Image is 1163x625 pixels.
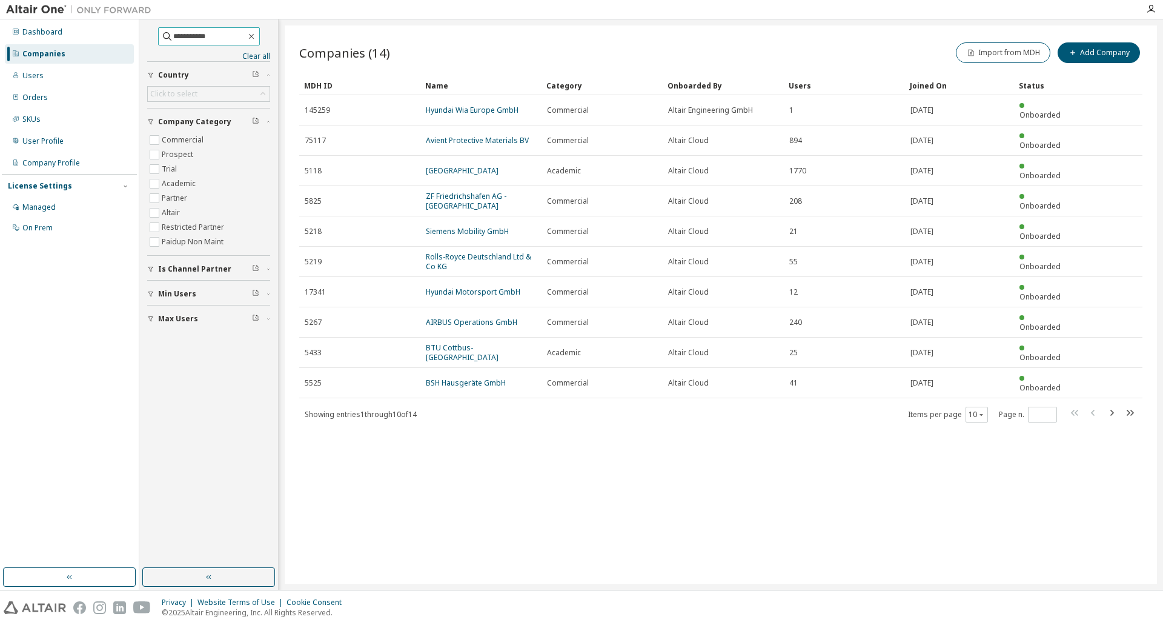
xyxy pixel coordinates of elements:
span: 17341 [305,287,326,297]
a: ZF Friedrichshafen AG - [GEOGRAPHIC_DATA] [426,191,506,211]
span: Altair Cloud [668,378,709,388]
span: Onboarded [1019,383,1061,393]
span: Companies (14) [299,44,390,61]
span: Page n. [999,407,1057,423]
span: [DATE] [910,287,933,297]
span: Clear filter [252,289,259,299]
span: 145259 [305,105,330,115]
span: 5218 [305,227,322,236]
span: Min Users [158,289,196,299]
label: Trial [162,162,179,176]
label: Prospect [162,147,196,162]
span: Onboarded [1019,292,1061,302]
span: Altair Cloud [668,166,709,176]
div: SKUs [22,115,41,124]
a: Clear all [147,52,270,61]
div: Joined On [910,76,1009,95]
button: Min Users [147,281,270,307]
span: Commercial [547,257,589,267]
div: Click to select [148,87,270,101]
span: 5267 [305,318,322,327]
span: 1 [789,105,794,115]
button: Add Company [1058,42,1140,63]
div: Companies [22,49,65,59]
div: Cookie Consent [287,598,349,607]
span: Commercial [547,378,589,388]
span: [DATE] [910,227,933,236]
span: 240 [789,318,802,327]
img: youtube.svg [133,601,151,614]
a: Hyundai Motorsport GmbH [426,287,520,297]
span: Clear filter [252,117,259,127]
span: 5525 [305,378,322,388]
span: Onboarded [1019,261,1061,272]
span: 5433 [305,348,322,358]
a: Hyundai Wia Europe GmbH [426,105,519,115]
div: Users [789,76,900,95]
label: Partner [162,191,190,206]
span: 5219 [305,257,322,267]
span: 75117 [305,136,326,145]
label: Paidup Non Maint [162,235,226,249]
span: Academic [547,348,581,358]
img: altair_logo.svg [4,601,66,614]
div: Website Terms of Use [197,598,287,607]
span: Altair Cloud [668,136,709,145]
label: Commercial [162,133,206,147]
button: Max Users [147,306,270,332]
span: 25 [789,348,798,358]
span: Is Channel Partner [158,264,231,274]
span: Onboarded [1019,170,1061,181]
span: Onboarded [1019,231,1061,241]
span: [DATE] [910,318,933,327]
button: Company Category [147,109,270,135]
div: On Prem [22,223,53,233]
span: Academic [547,166,581,176]
span: [DATE] [910,378,933,388]
span: Onboarded [1019,201,1061,211]
a: Avient Protective Materials BV [426,135,529,145]
button: Import from MDH [956,42,1050,63]
a: [GEOGRAPHIC_DATA] [426,165,499,176]
div: Status [1019,76,1070,95]
span: 12 [789,287,798,297]
a: AIRBUS Operations GmbH [426,317,517,327]
a: BSH Hausgeräte GmbH [426,378,506,388]
span: Commercial [547,196,589,206]
span: 5118 [305,166,322,176]
p: © 2025 Altair Engineering, Inc. All Rights Reserved. [162,607,349,618]
div: MDH ID [304,76,416,95]
span: Clear filter [252,264,259,274]
div: Onboarded By [668,76,779,95]
div: License Settings [8,181,72,191]
span: Clear filter [252,314,259,324]
label: Restricted Partner [162,220,227,235]
span: [DATE] [910,166,933,176]
span: [DATE] [910,196,933,206]
a: Rolls-Royce Deutschland Ltd & Co KG [426,252,531,272]
span: Onboarded [1019,322,1061,332]
span: [DATE] [910,348,933,358]
button: Country [147,62,270,89]
span: 41 [789,378,798,388]
span: Commercial [547,227,589,236]
span: [DATE] [910,257,933,267]
span: 894 [789,136,802,145]
span: Commercial [547,136,589,145]
span: Showing entries 1 through 10 of 14 [305,409,417,419]
span: [DATE] [910,105,933,115]
a: BTU Cottbus-[GEOGRAPHIC_DATA] [426,343,499,363]
img: linkedin.svg [113,601,126,614]
span: Altair Cloud [668,287,709,297]
span: Onboarded [1019,110,1061,120]
span: Altair Cloud [668,318,709,327]
div: User Profile [22,136,64,146]
span: Company Category [158,117,231,127]
div: Orders [22,93,48,102]
span: Onboarded [1019,352,1061,363]
span: Altair Cloud [668,257,709,267]
span: Altair Cloud [668,348,709,358]
span: Commercial [547,287,589,297]
div: Name [425,76,537,95]
span: Max Users [158,314,198,324]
